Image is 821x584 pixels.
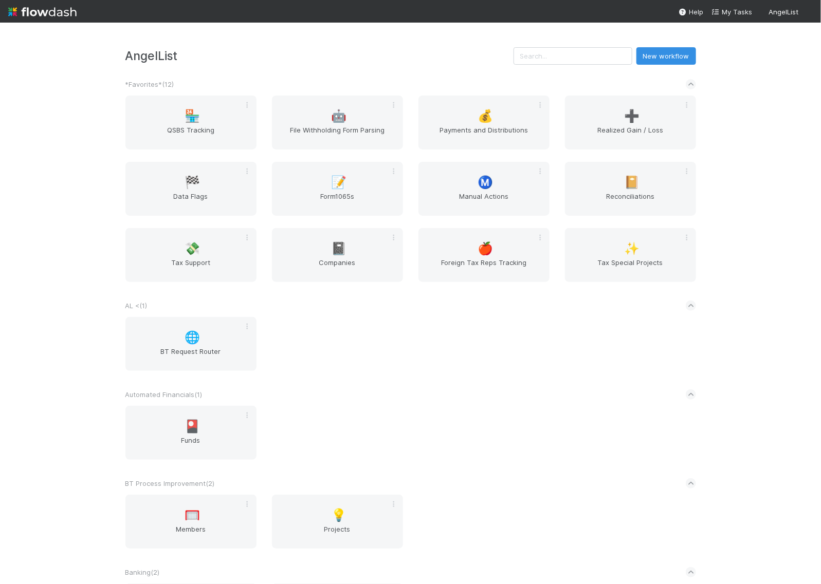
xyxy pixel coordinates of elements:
span: ✨ [624,242,640,255]
span: BT Process Improvement ( 2 ) [125,479,215,487]
span: Data Flags [130,191,252,212]
span: BT Request Router [130,346,252,367]
span: Realized Gain / Loss [569,125,692,145]
span: Reconciliations [569,191,692,212]
span: Automated Financials ( 1 ) [125,390,203,399]
a: 🥅Members [125,495,257,549]
span: 💡 [331,508,346,522]
span: 🏁 [185,176,200,189]
span: 🤖 [331,109,346,123]
a: 🌐BT Request Router [125,317,257,371]
span: 🌐 [185,331,200,344]
span: Form1065s [276,191,399,212]
a: 🏁Data Flags [125,162,257,216]
span: Funds [130,435,252,456]
a: 📔Reconciliations [565,162,696,216]
span: AngelList [769,8,798,16]
a: Ⓜ️Manual Actions [418,162,550,216]
span: Payments and Distributions [423,125,545,145]
span: 📝 [331,176,346,189]
a: 📝Form1065s [272,162,403,216]
span: ➕ [624,109,640,123]
a: 🎴Funds [125,406,257,460]
span: Companies [276,257,399,278]
span: Banking ( 2 ) [125,568,160,576]
span: Foreign Tax Reps Tracking [423,257,545,278]
span: Tax Support [130,257,252,278]
span: AL < ( 1 ) [125,302,148,310]
a: ✨Tax Special Projects [565,228,696,282]
span: QSBS Tracking [130,125,252,145]
span: Members [130,524,252,544]
a: ➕Realized Gain / Loss [565,96,696,149]
span: Ⓜ️ [478,176,493,189]
button: New workflow [636,47,696,65]
a: 💡Projects [272,495,403,549]
span: 🍎 [478,242,493,255]
a: 🏪QSBS Tracking [125,96,257,149]
a: 🤖File Withholding Form Parsing [272,96,403,149]
img: logo-inverted-e16ddd16eac7371096b0.svg [8,3,77,21]
span: 💸 [185,242,200,255]
span: 📓 [331,242,346,255]
span: Tax Special Projects [569,257,692,278]
span: 💰 [478,109,493,123]
span: 🥅 [185,508,200,522]
a: 📓Companies [272,228,403,282]
a: 💸Tax Support [125,228,257,282]
span: 🎴 [185,420,200,433]
a: My Tasks [711,7,752,17]
span: 📔 [624,176,640,189]
h3: AngelList [125,49,514,63]
span: File Withholding Form Parsing [276,125,399,145]
span: Manual Actions [423,191,545,212]
span: 🏪 [185,109,200,123]
div: Help [679,7,703,17]
img: avatar_711f55b7-5a46-40da-996f-bc93b6b86381.png [802,7,813,17]
span: My Tasks [711,8,752,16]
span: Projects [276,524,399,544]
a: 🍎Foreign Tax Reps Tracking [418,228,550,282]
input: Search... [514,47,632,65]
span: *Favorites* ( 12 ) [125,80,174,88]
a: 💰Payments and Distributions [418,96,550,149]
